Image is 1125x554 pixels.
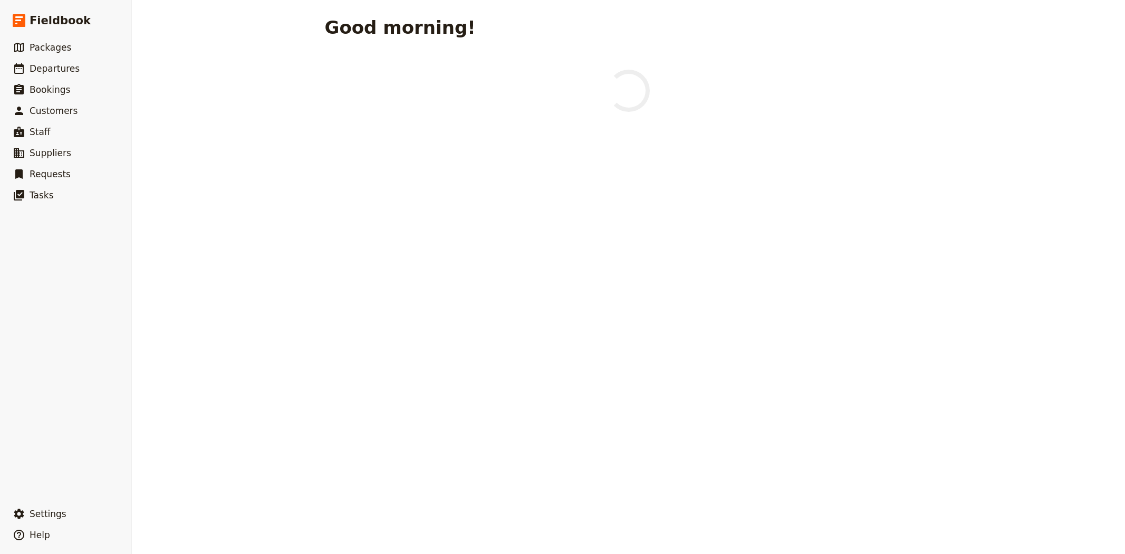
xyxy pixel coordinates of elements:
span: Suppliers [30,148,71,158]
span: Staff [30,127,51,137]
span: Help [30,530,50,540]
span: Departures [30,63,80,74]
span: Bookings [30,84,70,95]
h1: Good morning! [325,17,476,38]
span: Tasks [30,190,54,200]
span: Customers [30,106,78,116]
span: Packages [30,42,71,53]
span: Fieldbook [30,13,91,28]
span: Requests [30,169,71,179]
span: Settings [30,509,66,519]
